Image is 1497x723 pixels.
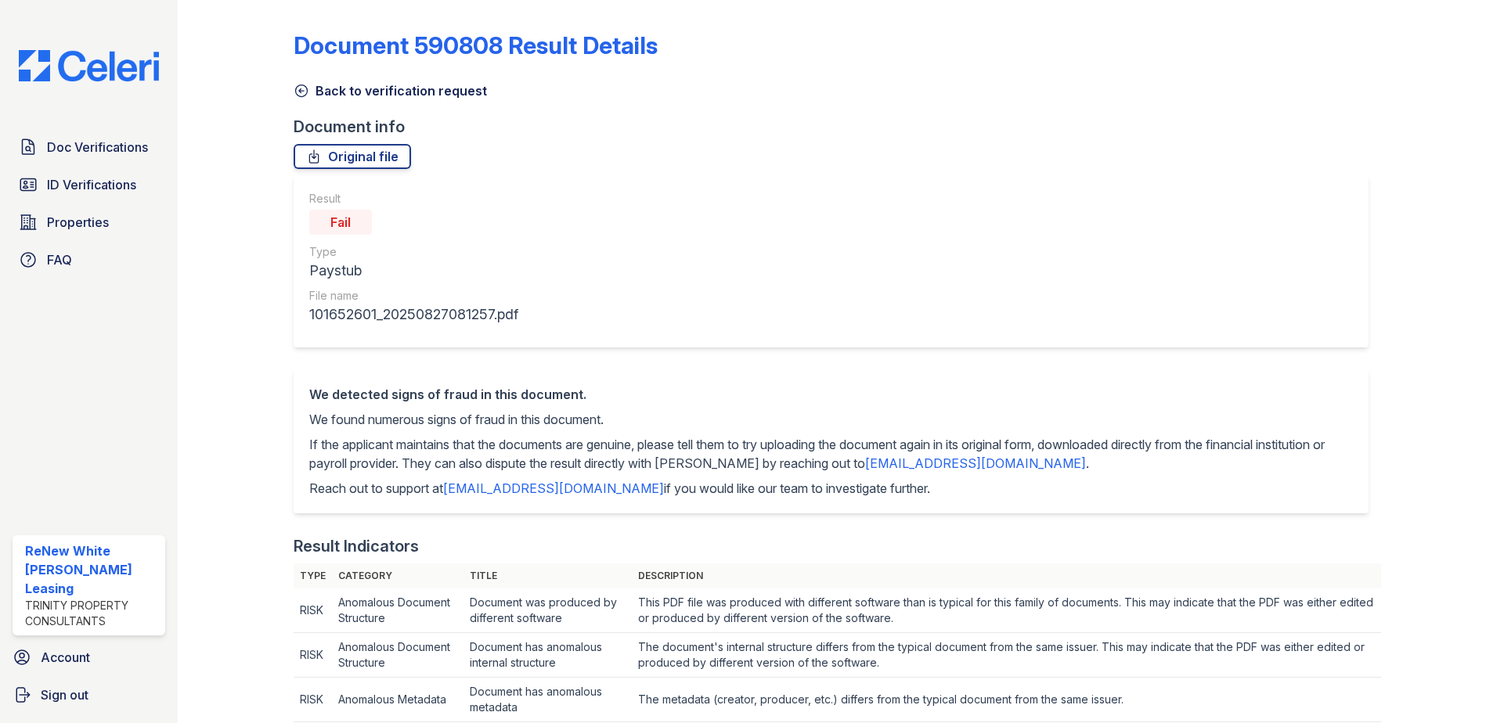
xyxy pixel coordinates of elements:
[1431,660,1481,707] iframe: chat widget
[309,435,1353,473] p: If the applicant maintains that the documents are genuine, please tell them to try uploading the ...
[13,244,165,275] a: FAQ
[865,455,1086,471] a: [EMAIL_ADDRESS][DOMAIN_NAME]
[332,678,464,722] td: Anomalous Metadata
[41,685,88,704] span: Sign out
[309,479,1353,498] p: Reach out to support at if you would like our team to investigate further.
[13,169,165,200] a: ID Verifications
[464,633,632,678] td: Document has anomalous internal structure
[294,563,332,588] th: Type
[309,304,518,326] div: 101652601_20250827081257.pdf
[13,131,165,163] a: Doc Verifications
[25,598,159,629] div: Trinity Property Consultants
[294,31,658,59] a: Document 590808 Result Details
[47,250,72,269] span: FAQ
[464,588,632,633] td: Document was produced by different software
[6,679,171,710] a: Sign out
[309,260,518,282] div: Paystub
[47,175,136,194] span: ID Verifications
[332,588,464,633] td: Anomalous Document Structure
[632,678,1381,722] td: The metadata (creator, producer, etc.) differs from the typical document from the same issuer.
[294,81,487,100] a: Back to verification request
[309,288,518,304] div: File name
[47,213,109,232] span: Properties
[464,678,632,722] td: Document has anomalous metadata
[309,210,372,235] div: Fail
[294,535,419,557] div: Result Indicators
[13,207,165,238] a: Properties
[309,385,1353,404] div: We detected signs of fraud in this document.
[332,633,464,678] td: Anomalous Document Structure
[41,648,90,667] span: Account
[632,588,1381,633] td: This PDF file was produced with different software than is typical for this family of documents. ...
[6,642,171,673] a: Account
[6,50,171,81] img: CE_Logo_Blue-a8612792a0a2168367f1c8372b55b34899dd931a85d93a1a3d3e32e68fde9ad4.png
[309,244,518,260] div: Type
[632,563,1381,588] th: Description
[294,588,332,633] td: RISK
[47,138,148,156] span: Doc Verifications
[332,563,464,588] th: Category
[294,633,332,678] td: RISK
[294,116,1381,138] div: Document info
[464,563,632,588] th: Title
[309,410,1353,429] p: We found numerous signs of fraud in this document.
[309,191,518,207] div: Result
[25,541,159,598] div: ReNew White [PERSON_NAME] Leasing
[1086,455,1089,471] span: .
[294,144,411,169] a: Original file
[294,678,332,722] td: RISK
[443,480,664,496] a: [EMAIL_ADDRESS][DOMAIN_NAME]
[632,633,1381,678] td: The document's internal structure differs from the typical document from the same issuer. This ma...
